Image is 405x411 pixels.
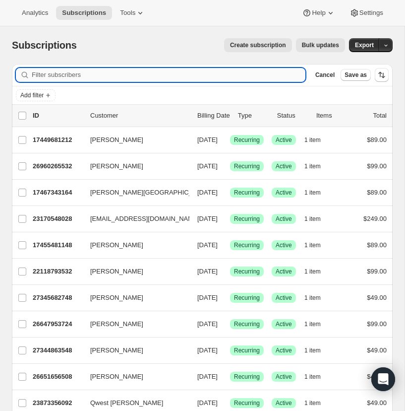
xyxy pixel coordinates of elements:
span: [PERSON_NAME] [90,345,143,355]
span: Active [276,320,292,328]
button: [PERSON_NAME] [84,264,183,279]
div: 23170548028[EMAIL_ADDRESS][DOMAIN_NAME][DATE]SuccessRecurringSuccessActive1 item$249.00 [33,212,387,226]
p: 26651656508 [33,372,82,382]
span: 1 item [304,162,321,170]
button: 1 item [304,396,332,410]
span: [DATE] [197,215,218,222]
span: [PERSON_NAME] [90,161,143,171]
button: 1 item [304,159,332,173]
span: Recurring [234,215,260,223]
div: 17467343164[PERSON_NAME][GEOGRAPHIC_DATA][DATE]SuccessRecurringSuccessActive1 item$89.00 [33,186,387,200]
span: Active [276,268,292,275]
button: 1 item [304,265,332,278]
p: 22118793532 [33,267,82,276]
p: 17455481148 [33,240,82,250]
span: 1 item [304,189,321,197]
span: [DATE] [197,189,218,196]
span: $49.00 [367,294,387,301]
button: Create subscription [224,38,292,52]
button: Bulk updates [296,38,345,52]
button: 1 item [304,317,332,331]
span: $99.00 [367,268,387,275]
p: 17449681212 [33,135,82,145]
span: Cancel [315,71,335,79]
span: $89.00 [367,136,387,143]
span: Subscriptions [12,40,77,51]
div: Open Intercom Messenger [371,367,395,391]
span: Settings [359,9,383,17]
span: Active [276,241,292,249]
span: [EMAIL_ADDRESS][DOMAIN_NAME] [90,214,199,224]
span: Recurring [234,162,260,170]
button: [EMAIL_ADDRESS][DOMAIN_NAME] [84,211,183,227]
div: 27344863548[PERSON_NAME][DATE]SuccessRecurringSuccessActive1 item$49.00 [33,343,387,357]
button: [PERSON_NAME] [84,342,183,358]
button: Qwest [PERSON_NAME] [84,395,183,411]
span: [DATE] [197,241,218,249]
span: Help [312,9,325,17]
span: Tools [120,9,135,17]
button: Export [349,38,380,52]
button: [PERSON_NAME] [84,237,183,253]
span: 1 item [304,346,321,354]
div: 17449681212[PERSON_NAME][DATE]SuccessRecurringSuccessActive1 item$89.00 [33,133,387,147]
span: Recurring [234,399,260,407]
input: Filter subscribers [32,68,305,82]
p: 26647953724 [33,319,82,329]
span: Export [355,41,374,49]
div: IDCustomerBilling DateTypeStatusItemsTotal [33,111,387,121]
span: 1 item [304,320,321,328]
button: [PERSON_NAME] [84,290,183,306]
span: Recurring [234,294,260,302]
p: 26960265532 [33,161,82,171]
button: 1 item [304,238,332,252]
span: [PERSON_NAME] [90,267,143,276]
span: 1 item [304,241,321,249]
button: [PERSON_NAME] [84,369,183,385]
button: [PERSON_NAME] [84,132,183,148]
p: Billing Date [197,111,230,121]
span: [PERSON_NAME][GEOGRAPHIC_DATA] [90,188,210,198]
button: Analytics [16,6,54,20]
span: Bulk updates [302,41,339,49]
span: [PERSON_NAME] [90,135,143,145]
button: [PERSON_NAME][GEOGRAPHIC_DATA] [84,185,183,201]
p: 23873356092 [33,398,82,408]
span: Recurring [234,346,260,354]
span: $249.00 [363,215,387,222]
button: Cancel [311,69,339,81]
span: Active [276,373,292,381]
span: $49.00 [367,373,387,380]
div: Type [238,111,269,121]
span: [PERSON_NAME] [90,372,143,382]
div: 26651656508[PERSON_NAME][DATE]SuccessRecurringSuccessActive1 item$49.00 [33,370,387,384]
p: ID [33,111,82,121]
button: Save as [341,69,371,81]
button: Sort the results [375,68,389,82]
button: [PERSON_NAME] [84,316,183,332]
button: Tools [114,6,151,20]
span: [DATE] [197,373,218,380]
div: 17455481148[PERSON_NAME][DATE]SuccessRecurringSuccessActive1 item$89.00 [33,238,387,252]
span: Active [276,346,292,354]
span: Analytics [22,9,48,17]
div: 23873356092Qwest [PERSON_NAME][DATE]SuccessRecurringSuccessActive1 item$49.00 [33,396,387,410]
span: Recurring [234,320,260,328]
span: 1 item [304,215,321,223]
span: [PERSON_NAME] [90,293,143,303]
span: $49.00 [367,399,387,407]
div: 22118793532[PERSON_NAME][DATE]SuccessRecurringSuccessActive1 item$99.00 [33,265,387,278]
span: Create subscription [230,41,286,49]
button: Subscriptions [56,6,112,20]
span: Active [276,399,292,407]
div: Items [316,111,347,121]
button: 1 item [304,370,332,384]
span: Recurring [234,189,260,197]
p: Status [277,111,308,121]
span: Active [276,162,292,170]
div: 26647953724[PERSON_NAME][DATE]SuccessRecurringSuccessActive1 item$99.00 [33,317,387,331]
button: 1 item [304,212,332,226]
button: 1 item [304,291,332,305]
span: Active [276,136,292,144]
span: 1 item [304,373,321,381]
